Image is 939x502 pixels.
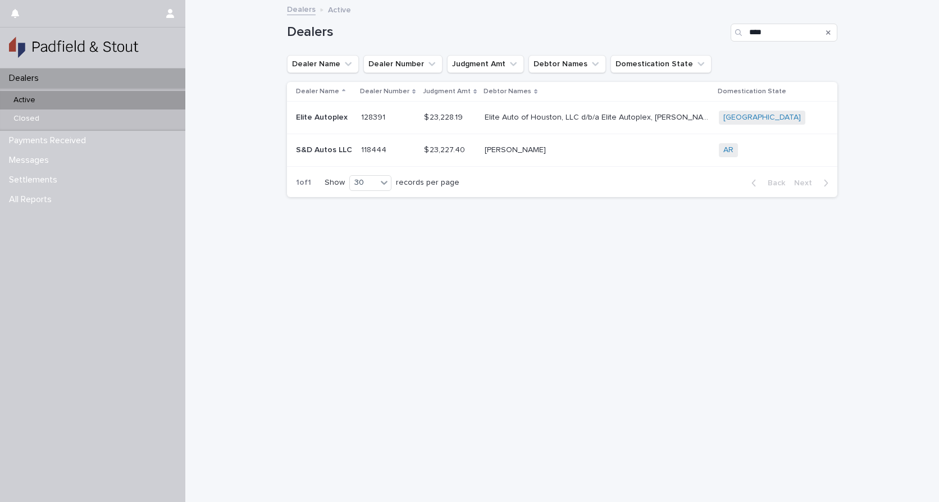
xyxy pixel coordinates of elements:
[287,24,726,40] h1: Dealers
[296,85,339,98] p: Dealer Name
[447,55,524,73] button: Judgment Amt
[350,177,377,189] div: 30
[485,143,548,155] p: [PERSON_NAME]
[4,194,61,205] p: All Reports
[723,145,733,155] a: AR
[325,178,345,188] p: Show
[296,143,354,155] p: S&D Autos LLC
[4,95,44,105] p: Active
[296,111,350,122] p: Elite Autoplex
[718,85,786,98] p: Domestication State
[328,3,351,15] p: Active
[484,85,531,98] p: Debtor Names
[396,178,459,188] p: records per page
[361,143,389,155] p: 118444
[731,24,837,42] input: Search
[287,2,316,15] a: Dealers
[361,111,388,122] p: 128391
[794,179,819,187] span: Next
[723,113,801,122] a: [GEOGRAPHIC_DATA]
[287,134,837,166] tr: S&D Autos LLCS&D Autos LLC 118444118444 $ 23,227.40$ 23,227.40 [PERSON_NAME][PERSON_NAME] AR
[287,102,837,134] tr: Elite AutoplexElite Autoplex 128391128391 $ 23,228.19$ 23,228.19 Elite Auto of Houston, LLC d/b/a...
[4,175,66,185] p: Settlements
[4,135,95,146] p: Payments Received
[4,114,48,124] p: Closed
[761,179,785,187] span: Back
[9,36,139,59] img: gSPaZaQw2XYDTaYHK8uQ
[610,55,712,73] button: Domestication State
[287,169,320,197] p: 1 of 1
[287,55,359,73] button: Dealer Name
[742,178,790,188] button: Back
[4,155,58,166] p: Messages
[360,85,409,98] p: Dealer Number
[423,85,471,98] p: Judgment Amt
[790,178,837,188] button: Next
[4,73,48,84] p: Dealers
[424,111,465,122] p: $ 23,228.19
[424,143,467,155] p: $ 23,227.40
[528,55,606,73] button: Debtor Names
[363,55,443,73] button: Dealer Number
[485,111,712,122] p: Elite Auto of Houston, LLC d/b/a Elite Autoplex, Stacey Alan Washington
